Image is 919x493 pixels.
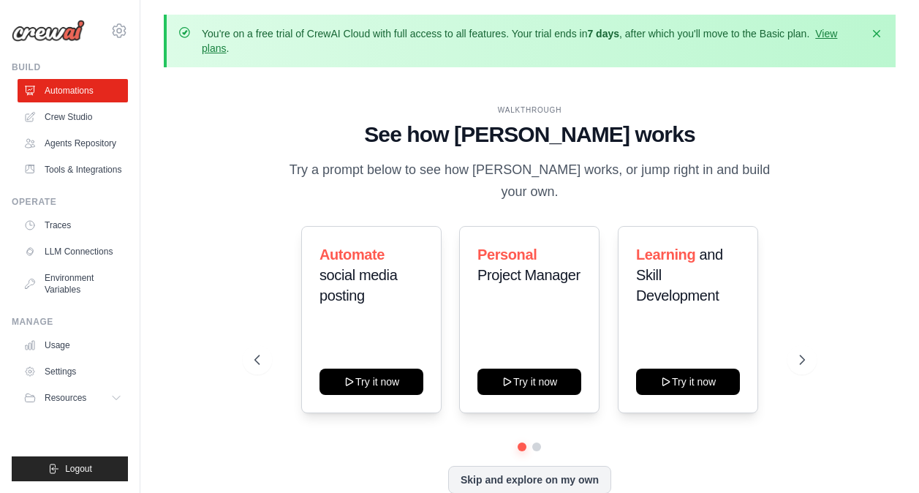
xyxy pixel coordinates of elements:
span: and Skill Development [636,246,723,304]
h1: See how [PERSON_NAME] works [254,121,805,148]
div: Manage [12,316,128,328]
span: Personal [477,246,537,263]
button: Try it now [636,369,740,395]
a: Settings [18,360,128,383]
span: Project Manager [477,267,580,283]
p: You're on a free trial of CrewAI Cloud with full access to all features. Your trial ends in , aft... [202,26,861,56]
div: WALKTHROUGH [254,105,805,116]
a: Tools & Integrations [18,158,128,181]
div: Build [12,61,128,73]
a: Usage [18,334,128,357]
a: Environment Variables [18,266,128,301]
a: Crew Studio [18,105,128,129]
strong: 7 days [587,28,619,39]
span: Logout [65,463,92,475]
button: Resources [18,386,128,410]
span: social media posting [319,267,397,304]
div: Operate [12,196,128,208]
button: Logout [12,456,128,481]
a: LLM Connections [18,240,128,263]
button: Try it now [319,369,423,395]
a: Agents Repository [18,132,128,155]
span: Learning [636,246,695,263]
button: Try it now [477,369,581,395]
p: Try a prompt below to see how [PERSON_NAME] works, or jump right in and build your own. [284,159,775,203]
img: Logo [12,20,85,42]
a: Automations [18,79,128,102]
span: Resources [45,392,86,404]
span: Automate [319,246,385,263]
a: Traces [18,214,128,237]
